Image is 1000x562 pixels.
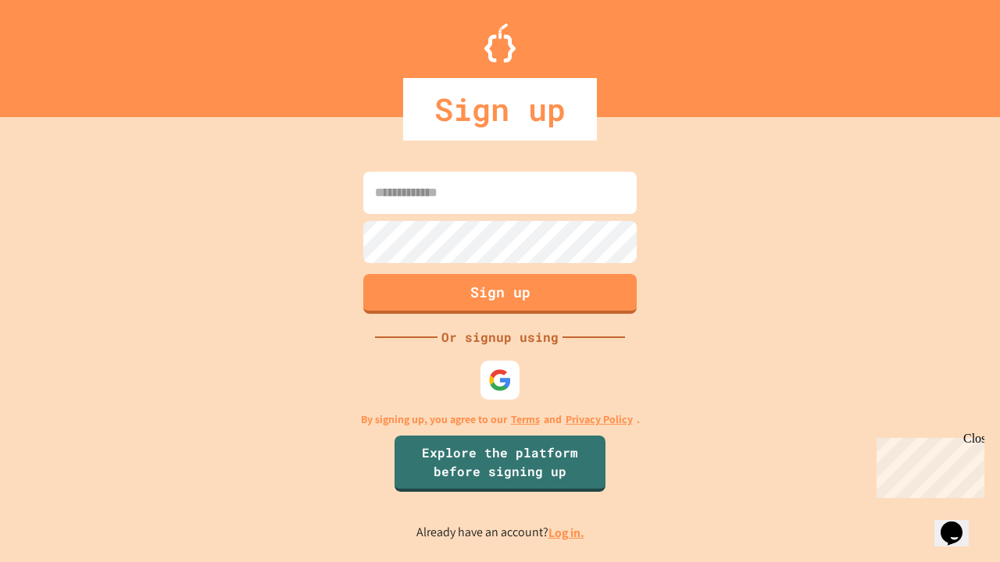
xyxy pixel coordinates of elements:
[416,523,584,542] p: Already have an account?
[6,6,108,99] div: Chat with us now!Close
[361,411,640,428] p: By signing up, you agree to our and .
[403,78,597,140] div: Sign up
[934,500,984,546] iframe: chat widget
[488,368,512,392] img: google-icon.svg
[870,432,984,498] iframe: chat widget
[566,411,633,428] a: Privacy Policy
[437,328,562,347] div: Or signup using
[548,525,584,541] a: Log in.
[395,436,605,492] a: Explore the platform before signing up
[484,23,516,62] img: Logo.svg
[511,411,540,428] a: Terms
[363,274,637,314] button: Sign up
